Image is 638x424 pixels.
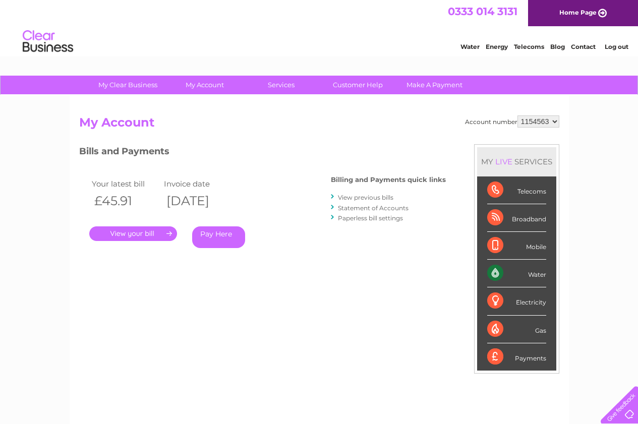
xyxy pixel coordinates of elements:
div: Gas [487,316,546,343]
a: Water [460,43,480,50]
a: Log out [605,43,628,50]
div: MY SERVICES [477,147,556,176]
img: logo.png [22,26,74,57]
div: Account number [465,115,559,128]
div: Telecoms [487,176,546,204]
div: Broadband [487,204,546,232]
div: LIVE [493,157,514,166]
a: Telecoms [514,43,544,50]
th: £45.91 [89,191,162,211]
a: Paperless bill settings [338,214,403,222]
div: Clear Business is a trading name of Verastar Limited (registered in [GEOGRAPHIC_DATA] No. 3667643... [81,6,558,49]
td: Invoice date [161,177,234,191]
th: [DATE] [161,191,234,211]
a: Statement of Accounts [338,204,409,212]
div: Water [487,260,546,287]
a: . [89,226,177,241]
a: View previous bills [338,194,393,201]
a: Services [240,76,323,94]
a: Customer Help [316,76,399,94]
a: Pay Here [192,226,245,248]
div: Mobile [487,232,546,260]
a: Contact [571,43,596,50]
a: My Account [163,76,246,94]
a: 0333 014 3131 [448,5,517,18]
a: My Clear Business [86,76,169,94]
a: Make A Payment [393,76,476,94]
h2: My Account [79,115,559,135]
div: Electricity [487,287,546,315]
a: Energy [486,43,508,50]
h4: Billing and Payments quick links [331,176,446,184]
a: Blog [550,43,565,50]
div: Payments [487,343,546,371]
td: Your latest bill [89,177,162,191]
h3: Bills and Payments [79,144,446,162]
